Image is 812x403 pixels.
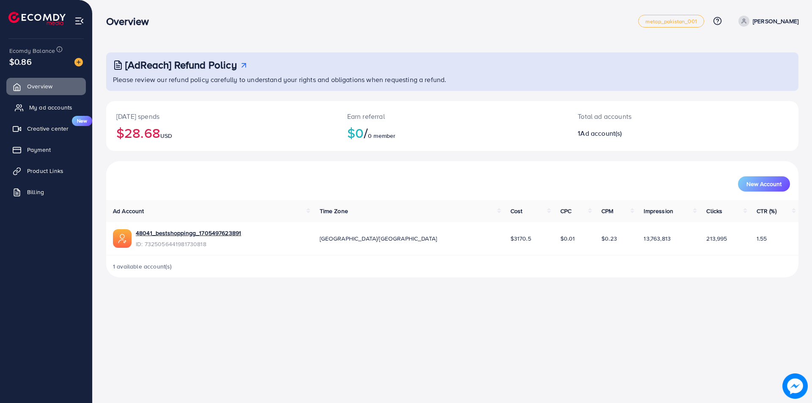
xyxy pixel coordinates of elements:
[27,145,51,154] span: Payment
[347,125,558,141] h2: $0
[580,129,622,138] span: Ad account(s)
[6,162,86,179] a: Product Links
[364,123,368,143] span: /
[113,74,793,85] p: Please review our refund policy carefully to understand your rights and obligations when requesti...
[6,78,86,95] a: Overview
[706,234,727,243] span: 213,995
[160,132,172,140] span: USD
[6,141,86,158] a: Payment
[368,132,395,140] span: 0 member
[782,373,808,399] img: image
[125,59,237,71] h3: [AdReach] Refund Policy
[738,176,790,192] button: New Account
[6,120,86,137] a: Creative centerNew
[116,111,327,121] p: [DATE] spends
[27,82,52,90] span: Overview
[27,167,63,175] span: Product Links
[9,55,32,68] span: $0.86
[27,188,44,196] span: Billing
[9,47,55,55] span: Ecomdy Balance
[644,207,673,215] span: Impression
[74,16,84,26] img: menu
[116,125,327,141] h2: $28.68
[510,207,523,215] span: Cost
[753,16,798,26] p: [PERSON_NAME]
[72,116,92,126] span: New
[560,234,575,243] span: $0.01
[106,15,156,27] h3: Overview
[510,234,531,243] span: $3170.5
[638,15,704,27] a: metap_pakistan_001
[6,184,86,200] a: Billing
[645,19,697,24] span: metap_pakistan_001
[578,111,730,121] p: Total ad accounts
[113,262,172,271] span: 1 available account(s)
[757,207,776,215] span: CTR (%)
[29,103,72,112] span: My ad accounts
[644,234,671,243] span: 13,763,813
[601,234,617,243] span: $0.23
[746,181,782,187] span: New Account
[735,16,798,27] a: [PERSON_NAME]
[706,207,722,215] span: Clicks
[136,229,241,237] a: 48041_bestshoppingg_1705497623891
[74,58,83,66] img: image
[578,129,730,137] h2: 1
[320,234,437,243] span: [GEOGRAPHIC_DATA]/[GEOGRAPHIC_DATA]
[113,207,144,215] span: Ad Account
[601,207,613,215] span: CPM
[560,207,571,215] span: CPC
[8,12,66,25] img: logo
[6,99,86,116] a: My ad accounts
[113,229,132,248] img: ic-ads-acc.e4c84228.svg
[320,207,348,215] span: Time Zone
[757,234,767,243] span: 1.55
[136,240,241,248] span: ID: 7325056441981730818
[347,111,558,121] p: Earn referral
[27,124,69,133] span: Creative center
